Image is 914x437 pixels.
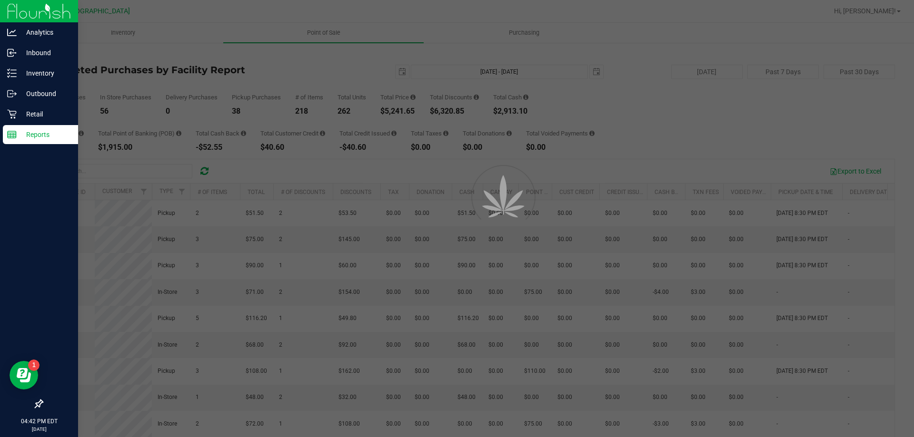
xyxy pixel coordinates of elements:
[7,48,17,58] inline-svg: Inbound
[7,68,17,78] inline-svg: Inventory
[17,129,74,140] p: Reports
[10,361,38,389] iframe: Resource center
[7,28,17,37] inline-svg: Analytics
[4,417,74,426] p: 04:42 PM EDT
[17,27,74,38] p: Analytics
[7,89,17,98] inline-svg: Outbound
[17,68,74,79] p: Inventory
[17,108,74,120] p: Retail
[28,359,40,371] iframe: Resource center unread badge
[7,130,17,139] inline-svg: Reports
[17,47,74,58] p: Inbound
[7,109,17,119] inline-svg: Retail
[17,88,74,99] p: Outbound
[4,426,74,433] p: [DATE]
